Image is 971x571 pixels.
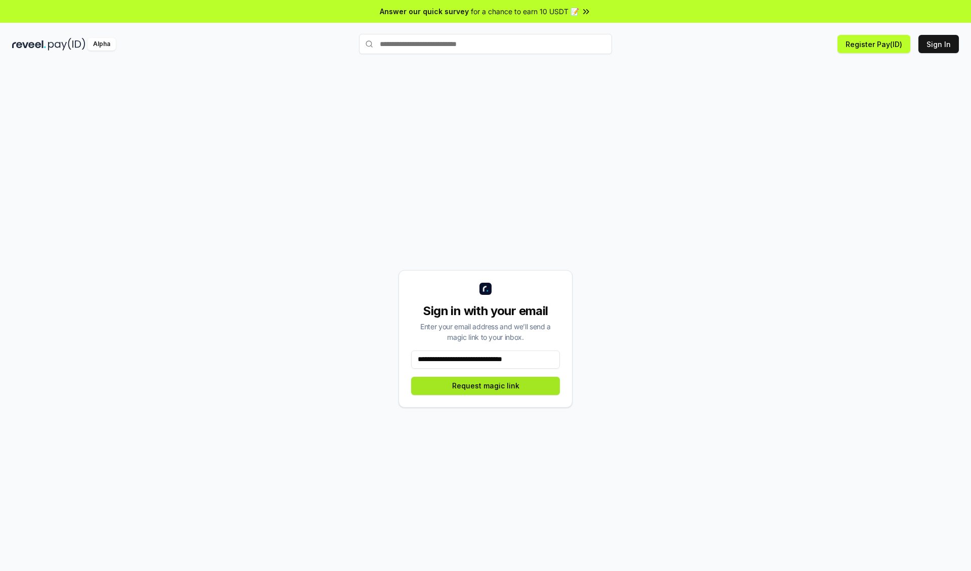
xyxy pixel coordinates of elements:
img: logo_small [479,283,492,295]
div: Sign in with your email [411,303,560,319]
span: Answer our quick survey [380,6,469,17]
button: Register Pay(ID) [837,35,910,53]
img: pay_id [48,38,85,51]
span: for a chance to earn 10 USDT 📝 [471,6,579,17]
button: Request magic link [411,377,560,395]
div: Enter your email address and we’ll send a magic link to your inbox. [411,321,560,342]
div: Alpha [87,38,116,51]
img: reveel_dark [12,38,46,51]
button: Sign In [918,35,959,53]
